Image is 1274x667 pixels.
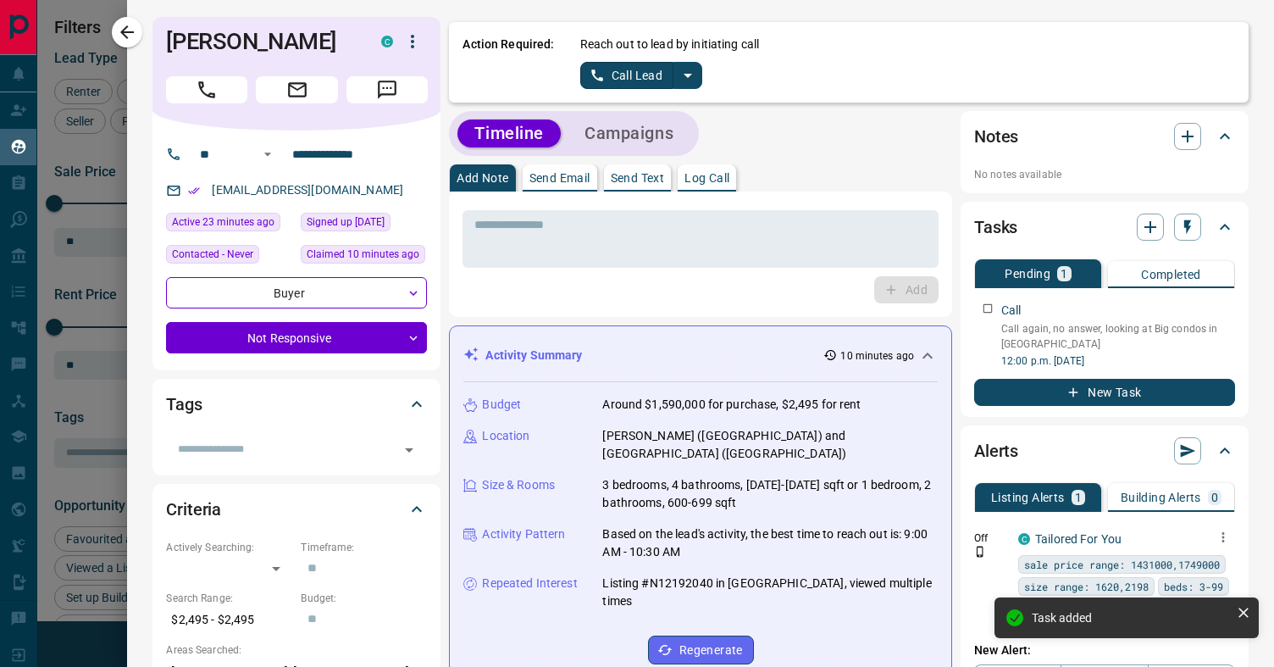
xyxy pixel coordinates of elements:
p: Activity Summary [485,347,582,364]
p: Call [1001,302,1022,320]
div: Tags [166,384,427,425]
p: Action Required: [463,36,554,89]
button: Campaigns [568,120,690,147]
p: Reach out to lead by initiating call [580,36,760,53]
a: [EMAIL_ADDRESS][DOMAIN_NAME] [212,183,403,197]
span: Email [256,76,337,103]
p: 3 bedrooms, 4 bathrooms, [DATE]-[DATE] sqft or 1 bedroom, 2 bathrooms, 600-699 sqft [602,476,938,512]
p: No notes available [974,167,1235,182]
div: Notes [974,116,1235,157]
span: Claimed 10 minutes ago [307,246,419,263]
p: Based on the lead's activity, the best time to reach out is: 9:00 AM - 10:30 AM [602,525,938,561]
p: Send Email [529,172,590,184]
span: Signed up [DATE] [307,214,385,231]
div: Activity Summary10 minutes ago [463,340,938,371]
h1: [PERSON_NAME] [166,28,356,55]
p: Budget: [301,591,427,606]
button: New Task [974,379,1235,406]
p: Listing Alerts [991,492,1065,503]
div: Mon Sep 15 2025 [166,213,292,236]
svg: Push Notification Only [974,546,986,558]
h2: Tags [166,391,202,418]
p: 1 [1061,268,1067,280]
span: Call [166,76,247,103]
p: Completed [1141,269,1201,281]
p: Add Note [457,172,508,184]
p: Building Alerts [1121,492,1201,503]
span: size range: 1620,2198 [1024,578,1149,595]
div: Wed Sep 03 2025 [301,213,427,236]
p: [PERSON_NAME] ([GEOGRAPHIC_DATA]) and [GEOGRAPHIC_DATA] ([GEOGRAPHIC_DATA]) [602,427,938,463]
p: Budget [482,396,521,414]
h2: Tasks [974,214,1017,241]
span: Message [346,76,428,103]
p: Actively Searching: [166,540,292,555]
p: 0 [1211,492,1218,503]
span: Active 23 minutes ago [172,214,274,231]
p: Search Range: [166,591,292,606]
p: Around $1,590,000 for purchase, $2,495 for rent [602,396,861,414]
a: Tailored For You [1035,532,1122,546]
button: Call Lead [580,62,674,89]
p: Areas Searched: [166,642,427,658]
div: condos.ca [381,36,393,47]
p: Call again, no answer, looking at Big condos in [GEOGRAPHIC_DATA] [1001,321,1235,352]
p: Location [482,427,529,445]
p: 1 [1075,492,1082,503]
div: split button [580,62,703,89]
div: Alerts [974,431,1235,471]
h2: Alerts [974,437,1018,464]
div: Buyer [166,277,427,308]
p: Log Call [684,172,729,184]
p: Off [974,531,1008,546]
div: Task added [1032,611,1230,625]
button: Regenerate [648,636,754,664]
p: Timeframe: [301,540,427,555]
button: Timeline [457,120,561,147]
button: Open [397,438,421,462]
p: Size & Rooms [482,476,555,494]
p: Pending [1005,268,1050,280]
button: Open [258,144,278,164]
h2: Criteria [166,496,221,523]
p: Activity Pattern [482,525,565,543]
p: $2,495 - $2,495 [166,606,292,634]
div: Tasks [974,207,1235,247]
span: beds: 3-99 [1164,578,1223,595]
div: Criteria [166,489,427,530]
h2: Notes [974,123,1018,150]
p: 10 minutes ago [840,348,914,364]
div: condos.ca [1018,533,1030,545]
div: Mon Sep 15 2025 [301,245,427,269]
svg: Email Verified [188,185,200,197]
div: Not Responsive [166,322,427,353]
span: Contacted - Never [172,246,253,263]
p: Repeated Interest [482,575,577,592]
p: Send Text [611,172,665,184]
p: 12:00 p.m. [DATE] [1001,353,1235,369]
span: sale price range: 1431000,1749000 [1024,556,1220,573]
p: New Alert: [974,642,1235,659]
p: Listing #N12192040 in [GEOGRAPHIC_DATA], viewed multiple times [602,575,938,610]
